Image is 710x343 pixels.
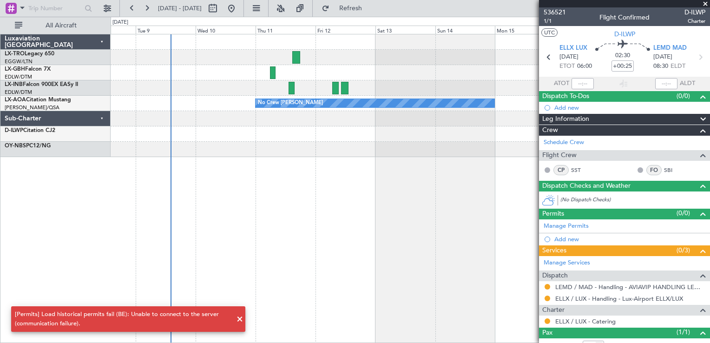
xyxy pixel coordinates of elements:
[541,28,558,37] button: UTC
[677,91,690,101] span: (0/0)
[542,181,631,191] span: Dispatch Checks and Weather
[599,13,650,22] div: Flight Confirmed
[571,166,592,174] a: SST
[544,222,589,231] a: Manage Permits
[542,245,566,256] span: Services
[542,328,552,338] span: Pax
[5,104,59,111] a: [PERSON_NAME]/QSA
[196,26,256,34] div: Wed 10
[5,143,26,149] span: OY-NBS
[653,53,672,62] span: [DATE]
[5,128,23,133] span: D-ILWP
[677,327,690,337] span: (1/1)
[542,270,568,281] span: Dispatch
[136,26,196,34] div: Tue 9
[5,66,25,72] span: LX-GBH
[258,96,323,110] div: No Crew [PERSON_NAME]
[375,26,435,34] div: Sat 13
[559,44,587,53] span: ELLX LUX
[646,165,662,175] div: FO
[331,5,370,12] span: Refresh
[495,26,555,34] div: Mon 15
[554,79,569,88] span: ATOT
[24,22,98,29] span: All Aircraft
[577,62,592,71] span: 06:00
[15,310,231,328] div: [Permits] Load historical permits fail (BE): Unable to connect to the server (communication failu...
[555,283,705,291] a: LEMD / MAD - Handling - AVIAVIP HANDLING LEMD /MAD
[559,62,575,71] span: ETOT
[435,26,495,34] div: Sun 14
[5,97,71,103] a: LX-AOACitation Mustang
[112,19,128,26] div: [DATE]
[5,51,54,57] a: LX-TROLegacy 650
[542,209,564,219] span: Permits
[555,317,616,325] a: ELLX / LUX - Catering
[664,166,685,174] a: SBI
[542,91,589,102] span: Dispatch To-Dos
[28,1,82,15] input: Trip Number
[572,78,594,89] input: --:--
[684,17,705,25] span: Charter
[615,51,630,60] span: 02:30
[684,7,705,17] span: D-ILWP
[677,208,690,218] span: (0/0)
[677,245,690,255] span: (0/3)
[554,235,705,243] div: Add new
[5,97,26,103] span: LX-AOA
[5,143,51,149] a: OY-NBSPC12/NG
[544,17,566,25] span: 1/1
[5,66,51,72] a: LX-GBHFalcon 7X
[256,26,316,34] div: Thu 11
[10,18,101,33] button: All Aircraft
[671,62,685,71] span: ELDT
[5,58,33,65] a: EGGW/LTN
[5,73,32,80] a: EDLW/DTM
[5,128,55,133] a: D-ILWPCitation CJ2
[5,51,25,57] span: LX-TRO
[560,196,710,206] div: (No Dispatch Checks)
[542,305,565,316] span: Charter
[653,44,687,53] span: LEMD MAD
[653,62,668,71] span: 08:30
[614,29,635,39] span: D-ILWP
[542,114,589,125] span: Leg Information
[542,150,577,161] span: Flight Crew
[316,26,375,34] div: Fri 12
[317,1,373,16] button: Refresh
[544,258,590,268] a: Manage Services
[544,138,584,147] a: Schedule Crew
[680,79,695,88] span: ALDT
[553,165,569,175] div: CP
[158,4,202,13] span: [DATE] - [DATE]
[5,89,32,96] a: EDLW/DTM
[555,295,683,303] a: ELLX / LUX - Handling - Lux-Airport ELLX/LUX
[559,53,579,62] span: [DATE]
[554,104,705,112] div: Add new
[542,125,558,136] span: Crew
[544,7,566,17] span: 536521
[5,82,78,87] a: LX-INBFalcon 900EX EASy II
[5,82,23,87] span: LX-INB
